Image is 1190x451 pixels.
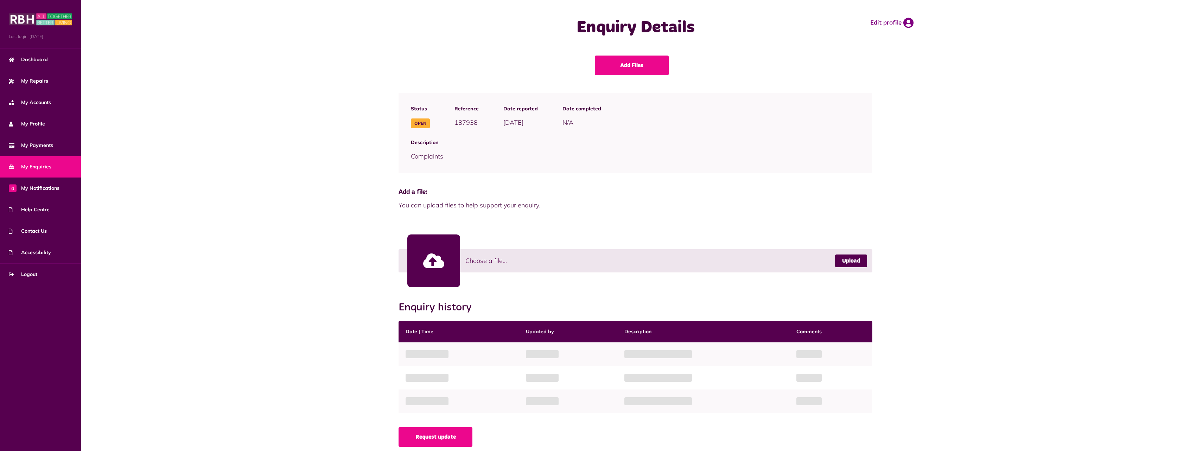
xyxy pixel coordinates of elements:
[503,118,523,127] span: [DATE]
[519,321,617,342] th: Updated by
[411,139,860,146] span: Description
[503,105,538,112] span: Date reported
[9,271,37,278] span: Logout
[9,120,45,128] span: My Profile
[411,152,443,160] span: Complaints
[495,18,776,38] h1: Enquiry Details
[562,118,573,127] span: N/A
[9,99,51,106] span: My Accounts
[399,301,479,314] h2: Enquiry history
[562,105,601,112] span: Date completed
[9,184,17,192] span: 0
[9,185,59,192] span: My Notifications
[595,56,669,75] a: Add Files
[9,12,72,26] img: MyRBH
[9,56,48,63] span: Dashboard
[399,321,518,342] th: Date | Time
[399,200,872,210] span: You can upload files to help support your enquiry.
[789,321,872,342] th: Comments
[835,255,867,267] a: Upload
[870,18,914,28] a: Edit profile
[399,427,472,447] a: Request update
[9,33,72,40] span: Last login: [DATE]
[454,118,478,127] span: 187938
[399,187,872,197] span: Add a file:
[9,206,50,213] span: Help Centre
[465,256,507,265] span: Choose a file...
[9,77,48,85] span: My Repairs
[9,163,51,170] span: My Enquiries
[9,227,47,235] span: Contact Us
[617,321,789,342] th: Description
[411,118,430,128] span: Open
[454,105,479,112] span: Reference
[411,105,430,112] span: Status
[9,249,51,256] span: Accessibility
[9,142,53,149] span: My Payments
